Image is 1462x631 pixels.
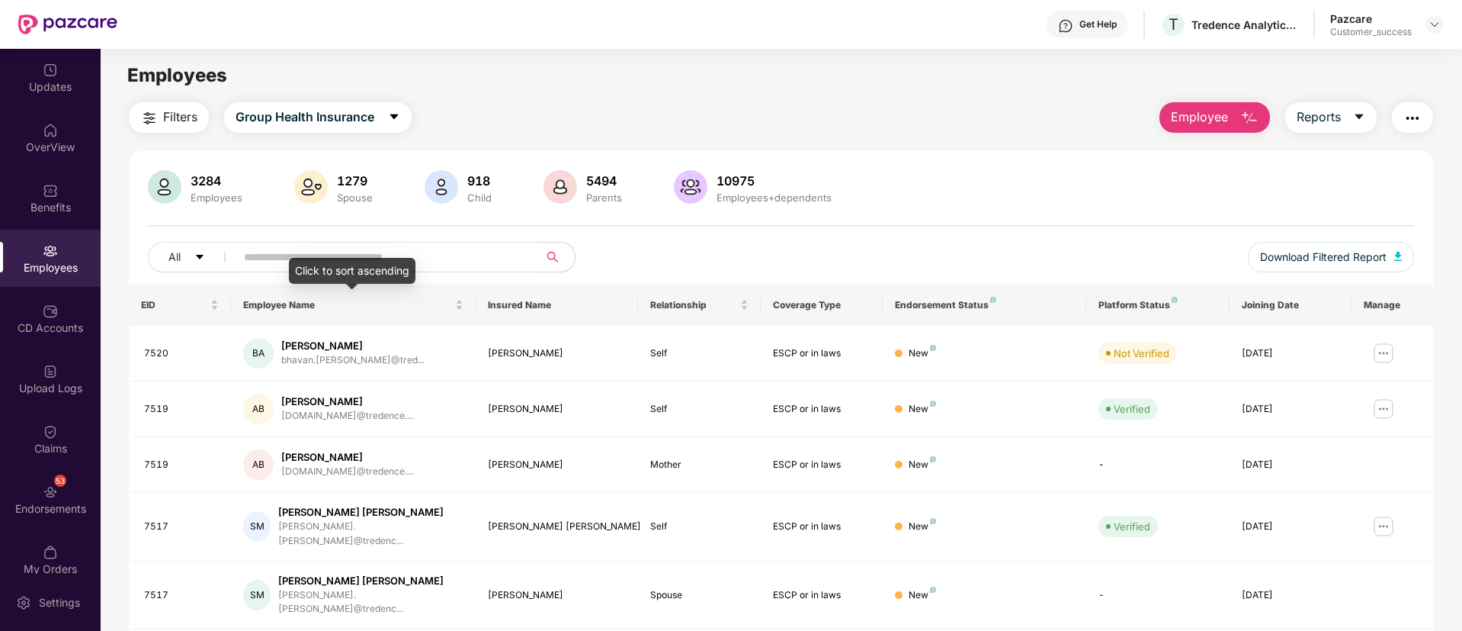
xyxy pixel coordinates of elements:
[294,170,328,204] img: svg+xml;base64,PHN2ZyB4bWxucz0iaHR0cDovL3d3dy53My5vcmcvMjAwMC9zdmciIHhtbG5zOnhsaW5rPSJodHRwOi8vd3...
[909,520,936,534] div: New
[650,458,748,472] div: Mother
[1169,15,1178,34] span: T
[537,242,576,272] button: search
[140,109,159,127] img: svg+xml;base64,PHN2ZyB4bWxucz0iaHR0cDovL3d3dy53My5vcmcvMjAwMC9zdmciIHdpZHRoPSIyNCIgaGVpZ2h0PSIyNC...
[1171,108,1228,127] span: Employee
[1058,18,1073,34] img: svg+xml;base64,PHN2ZyBpZD0iSGVscC0zMngzMiIgeG1sbnM9Imh0dHA6Ly93d3cudzMub3JnLzIwMDAvc3ZnIiB3aWR0aD...
[1371,514,1396,539] img: manageButton
[188,173,245,188] div: 3284
[650,402,748,417] div: Self
[243,511,271,542] div: SM
[289,258,415,284] div: Click to sort ascending
[650,346,748,361] div: Self
[488,520,627,534] div: [PERSON_NAME] [PERSON_NAME]
[583,192,625,204] div: Parents
[224,102,412,133] button: Group Health Insurancecaret-down
[650,299,736,311] span: Relationship
[334,173,376,188] div: 1279
[194,252,205,264] span: caret-down
[188,192,245,204] div: Employees
[278,505,463,520] div: [PERSON_NAME] [PERSON_NAME]
[1172,297,1178,303] img: svg+xml;base64,PHN2ZyB4bWxucz0iaHR0cDovL3d3dy53My5vcmcvMjAwMC9zdmciIHdpZHRoPSI4IiBoZWlnaHQ9IjgiIH...
[425,170,458,204] img: svg+xml;base64,PHN2ZyB4bWxucz0iaHR0cDovL3d3dy53My5vcmcvMjAwMC9zdmciIHhtbG5zOnhsaW5rPSJodHRwOi8vd3...
[543,170,577,204] img: svg+xml;base64,PHN2ZyB4bWxucz0iaHR0cDovL3d3dy53My5vcmcvMjAwMC9zdmciIHhtbG5zOnhsaW5rPSJodHRwOi8vd3...
[464,192,495,204] div: Child
[1260,249,1387,266] span: Download Filtered Report
[1242,520,1339,534] div: [DATE]
[674,170,707,204] img: svg+xml;base64,PHN2ZyB4bWxucz0iaHR0cDovL3d3dy53My5vcmcvMjAwMC9zdmciIHhtbG5zOnhsaW5rPSJodHRwOi8vd3...
[388,111,400,124] span: caret-down
[1242,588,1339,603] div: [DATE]
[1098,299,1217,311] div: Platform Status
[909,346,936,361] div: New
[1285,102,1377,133] button: Reportscaret-down
[54,475,66,487] div: 53
[1371,341,1396,365] img: manageButton
[895,299,1074,311] div: Endorsement Status
[713,192,835,204] div: Employees+dependents
[1242,402,1339,417] div: [DATE]
[334,192,376,204] div: Spouse
[43,485,58,500] img: svg+xml;base64,PHN2ZyBpZD0iRW5kb3JzZW1lbnRzIiB4bWxucz0iaHR0cDovL3d3dy53My5vcmcvMjAwMC9zdmciIHdpZH...
[34,595,85,610] div: Settings
[1240,109,1258,127] img: svg+xml;base64,PHN2ZyB4bWxucz0iaHR0cDovL3d3dy53My5vcmcvMjAwMC9zdmciIHhtbG5zOnhsaW5rPSJodHRwOi8vd3...
[281,353,425,368] div: bhavan.[PERSON_NAME]@tred...
[909,458,936,472] div: New
[281,339,425,353] div: [PERSON_NAME]
[129,285,231,326] th: EID
[1086,562,1229,630] td: -
[243,338,274,369] div: BA
[488,402,627,417] div: [PERSON_NAME]
[488,458,627,472] div: [PERSON_NAME]
[281,409,414,423] div: [DOMAIN_NAME]@tredence....
[43,304,58,319] img: svg+xml;base64,PHN2ZyBpZD0iQ0RfQWNjb3VudHMiIGRhdGEtbmFtZT0iQ0QgQWNjb3VudHMiIHhtbG5zPSJodHRwOi8vd3...
[281,465,414,479] div: [DOMAIN_NAME]@tredence....
[583,173,625,188] div: 5494
[1242,458,1339,472] div: [DATE]
[43,424,58,439] img: svg+xml;base64,PHN2ZyBpZD0iQ2xhaW0iIHhtbG5zPSJodHRwOi8vd3d3LnczLm9yZy8yMDAwL3N2ZyIgd2lkdGg9IjIwIi...
[930,518,936,524] img: svg+xml;base64,PHN2ZyB4bWxucz0iaHR0cDovL3d3dy53My5vcmcvMjAwMC9zdmciIHdpZHRoPSI4IiBoZWlnaHQ9IjgiIH...
[909,402,936,417] div: New
[1242,346,1339,361] div: [DATE]
[488,588,627,603] div: [PERSON_NAME]
[1353,111,1365,124] span: caret-down
[1428,18,1441,31] img: svg+xml;base64,PHN2ZyBpZD0iRHJvcGRvd24tMzJ4MzIiIHhtbG5zPSJodHRwOi8vd3d3LnczLm9yZy8yMDAwL3N2ZyIgd2...
[43,243,58,259] img: svg+xml;base64,PHN2ZyBpZD0iRW1wbG95ZWVzIiB4bWxucz0iaHR0cDovL3d3dy53My5vcmcvMjAwMC9zdmciIHdpZHRoPS...
[168,249,181,266] span: All
[43,63,58,78] img: svg+xml;base64,PHN2ZyBpZD0iVXBkYXRlZCIgeG1sbnM9Imh0dHA6Ly93d3cudzMub3JnLzIwMDAvc3ZnIiB3aWR0aD0iMj...
[650,588,748,603] div: Spouse
[243,580,271,610] div: SM
[773,346,870,361] div: ESCP or in laws
[1086,437,1229,493] td: -
[281,394,414,409] div: [PERSON_NAME]
[281,450,414,465] div: [PERSON_NAME]
[773,588,870,603] div: ESCP or in laws
[236,108,374,127] span: Group Health Insurance
[909,588,936,603] div: New
[16,595,31,610] img: svg+xml;base64,PHN2ZyBpZD0iU2V0dGluZy0yMHgyMCIgeG1sbnM9Imh0dHA6Ly93d3cudzMub3JnLzIwMDAvc3ZnIiB3aW...
[1230,285,1351,326] th: Joining Date
[773,458,870,472] div: ESCP or in laws
[144,520,219,534] div: 7517
[638,285,760,326] th: Relationship
[141,299,207,311] span: EID
[278,520,463,549] div: [PERSON_NAME].[PERSON_NAME]@tredenc...
[243,449,274,480] div: AB
[1248,242,1414,272] button: Download Filtered Report
[488,346,627,361] div: [PERSON_NAME]
[930,345,936,351] img: svg+xml;base64,PHN2ZyB4bWxucz0iaHR0cDovL3d3dy53My5vcmcvMjAwMC9zdmciIHdpZHRoPSI4IiBoZWlnaHQ9IjgiIH...
[713,173,835,188] div: 10975
[1297,108,1341,127] span: Reports
[1159,102,1270,133] button: Employee
[144,588,219,603] div: 7517
[761,285,883,326] th: Coverage Type
[930,401,936,407] img: svg+xml;base64,PHN2ZyB4bWxucz0iaHR0cDovL3d3dy53My5vcmcvMjAwMC9zdmciIHdpZHRoPSI4IiBoZWlnaHQ9IjgiIH...
[930,587,936,593] img: svg+xml;base64,PHN2ZyB4bWxucz0iaHR0cDovL3d3dy53My5vcmcvMjAwMC9zdmciIHdpZHRoPSI4IiBoZWlnaHQ9IjgiIH...
[144,402,219,417] div: 7519
[1351,285,1433,326] th: Manage
[537,251,567,263] span: search
[43,183,58,198] img: svg+xml;base64,PHN2ZyBpZD0iQmVuZWZpdHMiIHhtbG5zPSJodHRwOi8vd3d3LnczLm9yZy8yMDAwL3N2ZyIgd2lkdGg9Ij...
[144,458,219,472] div: 7519
[476,285,639,326] th: Insured Name
[144,346,219,361] div: 7520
